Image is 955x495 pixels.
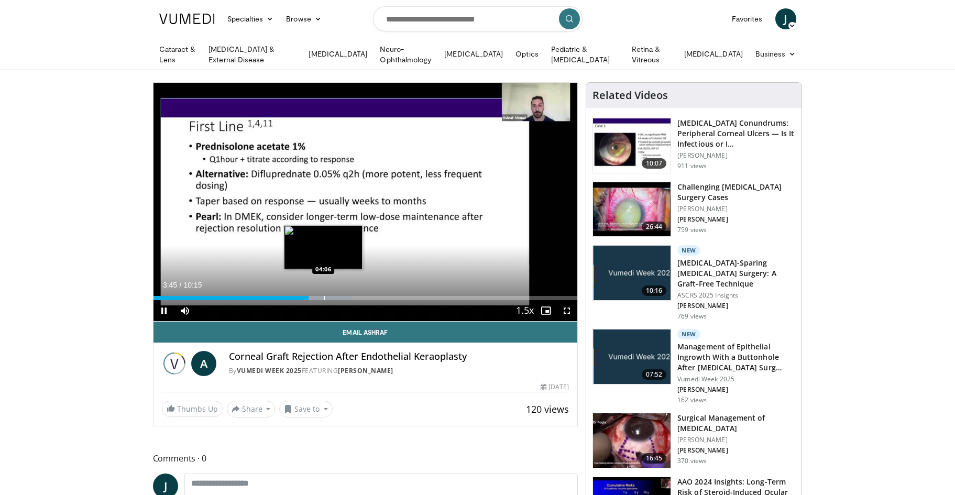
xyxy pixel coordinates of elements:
[191,351,216,376] a: A
[526,403,569,415] span: 120 views
[514,300,535,321] button: Playback Rate
[229,351,569,362] h4: Corneal Graft Rejection After Endothelial Keraoplasty
[592,182,795,237] a: 26:44 Challenging [MEDICAL_DATA] Surgery Cases [PERSON_NAME] [PERSON_NAME] 759 views
[677,457,707,465] p: 370 views
[593,118,671,173] img: 5ede7c1e-2637-46cb-a546-16fd546e0e1e.150x105_q85_crop-smart_upscale.jpg
[593,246,671,300] img: e2db3364-8554-489a-9e60-297bee4c90d2.jpg.150x105_q85_crop-smart_upscale.jpg
[284,225,363,269] img: image.jpeg
[677,375,795,383] p: Vumedi Week 2025
[677,205,795,213] p: [PERSON_NAME]
[677,446,795,455] p: [PERSON_NAME]
[374,44,438,65] a: Neuro-Ophthalmology
[593,329,671,384] img: af7cb505-fca8-4258-9910-2a274f8a3ee4.jpg.150x105_q85_crop-smart_upscale.jpg
[749,43,803,64] a: Business
[677,312,707,321] p: 769 views
[642,369,667,380] span: 07:52
[678,43,749,64] a: [MEDICAL_DATA]
[677,342,795,373] h3: Management of Epithelial Ingrowth With a Buttonhole After [MEDICAL_DATA] Surg…
[509,43,544,64] a: Optics
[556,300,577,321] button: Fullscreen
[677,386,795,394] p: [PERSON_NAME]
[541,382,569,392] div: [DATE]
[153,452,578,465] span: Comments 0
[373,6,583,31] input: Search topics, interventions
[153,83,578,322] video-js: Video Player
[302,43,374,64] a: [MEDICAL_DATA]
[677,162,707,170] p: 911 views
[677,245,700,256] p: New
[592,118,795,173] a: 10:07 [MEDICAL_DATA] Conundrums: Peripheral Corneal Ulcers — Is It Infectious or I… [PERSON_NAME]...
[642,222,667,232] span: 26:44
[726,8,769,29] a: Favorites
[677,215,795,224] p: [PERSON_NAME]
[180,281,182,289] span: /
[174,300,195,321] button: Mute
[642,285,667,296] span: 10:16
[592,329,795,404] a: 07:52 New Management of Epithelial Ingrowth With a Buttonhole After [MEDICAL_DATA] Surg… Vumedi W...
[625,44,678,65] a: Retina & Vitreous
[677,118,795,149] h3: [MEDICAL_DATA] Conundrums: Peripheral Corneal Ulcers — Is It Infectious or I…
[775,8,796,29] a: J
[677,258,795,289] h3: [MEDICAL_DATA]-Sparing [MEDICAL_DATA] Surgery: A Graft-Free Technique
[642,158,667,169] span: 10:07
[153,300,174,321] button: Pause
[592,245,795,321] a: 10:16 New [MEDICAL_DATA]-Sparing [MEDICAL_DATA] Surgery: A Graft-Free Technique ASCRS 2025 Insigh...
[593,413,671,468] img: 7b07ef4f-7000-4ba4-89ad-39d958bbfcae.150x105_q85_crop-smart_upscale.jpg
[221,8,280,29] a: Specialties
[677,413,795,434] h3: Surgical Management of [MEDICAL_DATA]
[229,366,569,376] div: By FEATURING
[592,89,668,102] h4: Related Videos
[592,413,795,468] a: 16:45 Surgical Management of [MEDICAL_DATA] [PERSON_NAME] [PERSON_NAME] 370 views
[163,281,177,289] span: 3:45
[535,300,556,321] button: Enable picture-in-picture mode
[677,436,795,444] p: [PERSON_NAME]
[153,322,578,343] a: Email Ashraf
[642,453,667,464] span: 16:45
[338,366,393,375] a: [PERSON_NAME]
[677,329,700,339] p: New
[677,226,707,234] p: 759 views
[438,43,509,64] a: [MEDICAL_DATA]
[677,182,795,203] h3: Challenging [MEDICAL_DATA] Surgery Cases
[162,401,223,417] a: Thumbs Up
[280,8,328,29] a: Browse
[183,281,202,289] span: 10:15
[677,302,795,310] p: [PERSON_NAME]
[202,44,302,65] a: [MEDICAL_DATA] & External Disease
[677,151,795,160] p: [PERSON_NAME]
[237,366,302,375] a: Vumedi Week 2025
[677,291,795,300] p: ASCRS 2025 Insights
[227,401,276,417] button: Share
[153,296,578,300] div: Progress Bar
[162,351,187,376] img: Vumedi Week 2025
[593,182,671,237] img: 05a6f048-9eed-46a7-93e1-844e43fc910c.150x105_q85_crop-smart_upscale.jpg
[153,44,203,65] a: Cataract & Lens
[279,401,333,417] button: Save to
[545,44,625,65] a: Pediatric & [MEDICAL_DATA]
[677,396,707,404] p: 162 views
[159,14,215,24] img: VuMedi Logo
